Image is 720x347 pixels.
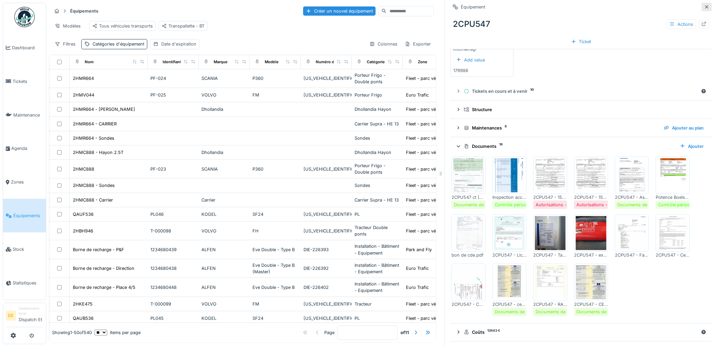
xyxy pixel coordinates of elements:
[52,21,84,31] div: Modèles
[406,265,429,272] div: Euro Trafic
[355,197,400,203] div: Carrier Supra - HE 13
[494,216,525,250] img: u9dzhawfszcms1ivdaetsu06shta
[13,280,43,286] span: Statistiques
[201,166,247,172] div: SCANIA
[304,246,349,253] div: DIE-226393
[252,228,298,234] div: FH
[150,228,196,234] div: T-000098
[201,228,247,234] div: VOLVO
[400,329,409,336] strong: of 11
[324,329,334,336] div: Page
[73,284,135,291] div: Borne de recharge - Place 4/5
[304,315,349,322] div: [US_VEHICLE_IDENTIFICATION_NUMBER]
[252,315,298,322] div: SF24
[304,284,349,291] div: DIE-226402
[453,216,484,250] img: 60j52b0av2rep3lmk5oqd9wxr8oc
[617,158,647,192] img: udoi9320lfj6eajv6visf199w38t
[406,75,451,82] div: Fleet - parc véhicules
[214,59,228,65] div: Marque
[576,309,618,315] div: Documents de bord
[574,194,608,201] div: 2CPU547 - 15102025 - CLASSE 90.pdf
[150,166,196,172] div: PF-023
[452,252,486,258] div: bon de cde.pdf
[3,166,46,199] a: Zones
[3,65,46,98] a: Tickets
[12,45,43,51] span: Dashboard
[656,194,690,201] div: Potence Boels n°0421192 - contrôle ok [DATE] .pdf
[201,211,247,218] div: KOGEL
[615,252,649,258] div: 2CPU547 - Facture achat.pdf
[73,228,93,234] div: 2HBH946
[533,252,567,258] div: 2CPU547 - Tachy.jpg
[355,182,400,189] div: Sondes
[3,199,46,232] a: Équipements
[535,216,566,250] img: r8dagb8fa5iy3t9rds75fzf9t2ck
[252,246,298,253] div: Eve Double - Type B
[150,75,196,82] div: PF-024
[666,19,696,29] div: Actions
[355,121,400,127] div: Carrier Supra - HE 13
[355,149,400,156] div: Dhollandia Hayon
[162,23,204,29] div: Transpallette - BT
[150,265,196,272] div: 1234680438
[265,59,279,65] div: Modèle
[201,284,247,291] div: ALFEN
[201,149,247,156] div: Dhollandia
[615,194,649,201] div: 2CPU547 - Ass 2025.pdf
[67,8,101,14] strong: Équipements
[95,329,141,336] div: items per page
[535,265,566,299] img: hjit9q0gssil124q4kv53jdp65t5
[452,194,486,201] div: 2CPU547 ct [DATE].pdf
[355,315,400,322] div: PL
[252,75,298,82] div: P360
[406,166,451,172] div: Fleet - parc véhicules
[3,266,46,300] a: Statistiques
[304,92,349,98] div: [US_VEHICLE_IDENTIFICATION_NUMBER]
[6,306,43,327] a: DE Gestionnaire localDispatch Et
[73,92,94,98] div: 2HMV044
[406,211,451,218] div: Fleet - parc véhicules
[617,216,647,250] img: 0tatp2u6sdpg7jxh85yro8m0tazq
[252,284,298,291] div: Eve Double - Type B
[452,301,486,308] div: 2CPU547 - COC.pdf
[73,197,113,203] div: 2HMC888 - Carrier
[201,265,247,272] div: ALFEN
[406,121,451,127] div: Fleet - parc véhicules
[19,306,43,316] div: Gestionnaire local
[13,246,43,253] span: Stock
[304,75,349,82] div: [US_VEHICLE_IDENTIFICATION_NUMBER]
[13,112,43,118] span: Maintenance
[366,39,400,49] div: Colonnes
[536,309,577,315] div: Documents de bord
[661,123,706,133] div: Ajouter au plan
[658,202,699,208] div: Contrôle périodique
[492,194,526,201] div: Inspection accessoires grue 2CPU547.pdf
[402,39,434,49] div: Exporter
[19,306,43,326] li: Dispatch Et
[453,55,488,65] div: Add value
[406,135,451,141] div: Fleet - parc véhicules
[406,149,451,156] div: Fleet - parc véhicules
[450,15,712,33] div: 2CPU547
[453,85,709,98] summary: Tickets en cours et à venir10
[73,182,115,189] div: 2HMC888 - Sondes
[492,301,526,308] div: 2CPU547 - certif immat.pdf
[150,246,196,253] div: 1234680439
[150,211,196,218] div: PL046
[73,75,94,82] div: 2HMR664
[3,98,46,132] a: Maintenance
[406,92,429,98] div: Euro Trafic
[453,122,709,134] summary: Maintenances6Ajouter au plan
[201,315,247,322] div: KOGEL
[406,315,451,322] div: Fleet - parc véhicules
[73,121,117,127] div: 2HMR664 - CARRIER
[453,140,709,153] summary: Documents16Ajouter
[6,311,16,321] li: DE
[252,92,298,98] div: FM
[201,246,247,253] div: ALFEN
[568,37,594,46] div: Ticket
[453,67,468,74] div: 179988
[13,212,43,219] span: Équipements
[406,197,451,203] div: Fleet - parc véhicules
[73,315,94,322] div: QAUB536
